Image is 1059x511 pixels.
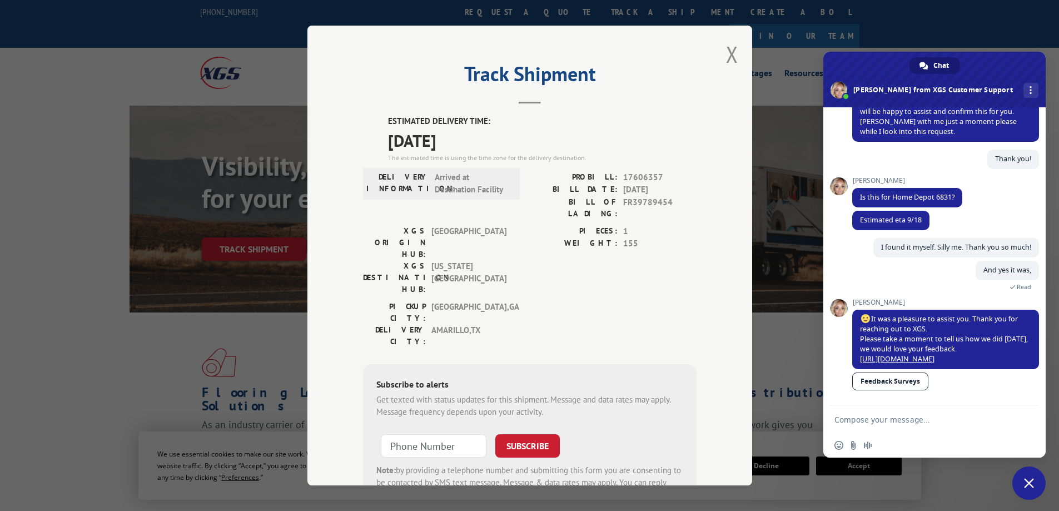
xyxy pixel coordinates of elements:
[376,464,683,502] div: by providing a telephone number and submitting this form you are consenting to be contacted by SM...
[1017,283,1031,291] span: Read
[530,225,618,238] label: PIECES:
[1023,83,1038,98] div: More channels
[860,192,954,202] span: Is this for Home Depot 6831?
[623,237,697,250] span: 155
[381,434,486,458] input: Phone Number
[623,225,697,238] span: 1
[852,299,1039,306] span: [PERSON_NAME]
[881,242,1031,252] span: I found it myself. Silly me. Thank you so much!
[995,154,1031,163] span: Thank you!
[849,441,858,450] span: Send a file
[388,128,697,153] span: [DATE]
[363,66,697,87] h2: Track Shipment
[983,265,1031,275] span: And yes it was,
[852,373,928,390] a: Feedback Surveys
[376,378,683,394] div: Subscribe to alerts
[933,57,949,74] span: Chat
[623,171,697,184] span: 17606357
[1012,467,1046,500] div: Close chat
[530,196,618,220] label: BILL OF LADING:
[363,225,426,260] label: XGS ORIGIN HUB:
[860,314,1028,364] span: It was a pleasure to assist you. Thank you for reaching out to XGS. Please take a moment to tell ...
[860,215,922,225] span: Estimated eta 9/18
[376,394,683,419] div: Get texted with status updates for this shipment. Message and data rates may apply. Message frequ...
[388,115,697,128] label: ESTIMATED DELIVERY TIME:
[834,415,1010,425] textarea: Compose your message...
[852,177,962,185] span: [PERSON_NAME]
[860,87,1026,136] span: Good Afternoon! Thank You for contacting Xpress Global Systems. My name is [PERSON_NAME] and I wi...
[363,260,426,295] label: XGS DESTINATION HUB:
[366,171,429,196] label: DELIVERY INFORMATION:
[431,324,506,348] span: AMARILLO , TX
[726,39,738,69] button: Close modal
[530,237,618,250] label: WEIGHT:
[388,153,697,163] div: The estimated time is using the time zone for the delivery destination.
[530,183,618,196] label: BILL DATE:
[376,465,396,475] strong: Note:
[530,171,618,184] label: PROBILL:
[863,441,872,450] span: Audio message
[363,324,426,348] label: DELIVERY CITY:
[909,57,960,74] div: Chat
[431,301,506,324] span: [GEOGRAPHIC_DATA] , GA
[623,183,697,196] span: [DATE]
[495,434,560,458] button: SUBSCRIBE
[435,171,510,196] span: Arrived at Destination Facility
[860,354,934,364] a: [URL][DOMAIN_NAME]
[834,441,843,450] span: Insert an emoji
[363,301,426,324] label: PICKUP CITY:
[623,196,697,220] span: FR39789454
[431,260,506,295] span: [US_STATE][GEOGRAPHIC_DATA]
[431,225,506,260] span: [GEOGRAPHIC_DATA]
